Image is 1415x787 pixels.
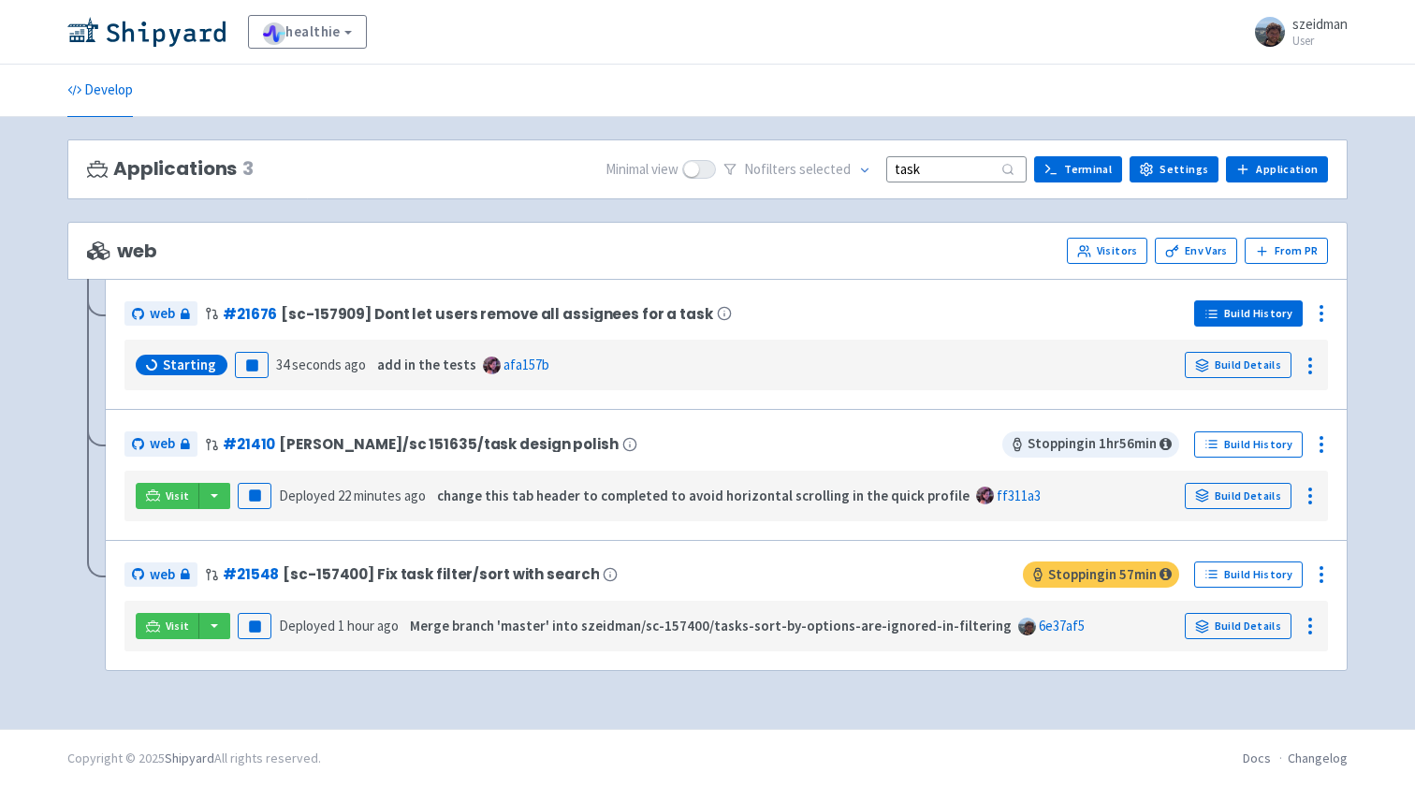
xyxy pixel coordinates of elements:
time: 34 seconds ago [276,356,366,373]
a: ff311a3 [997,487,1041,504]
span: Visit [166,488,190,503]
small: User [1292,35,1348,47]
a: #21676 [223,304,277,324]
span: Visit [166,619,190,634]
span: Minimal view [605,159,678,181]
span: Deployed [279,487,426,504]
a: szeidman User [1244,17,1348,47]
span: web [150,433,175,455]
span: 3 [242,158,254,180]
a: Settings [1130,156,1218,182]
a: Build History [1194,300,1303,327]
a: 6e37af5 [1039,617,1085,634]
a: healthie [248,15,367,49]
span: Starting [163,356,216,374]
a: Env Vars [1155,238,1237,264]
button: Pause [238,613,271,639]
input: Search... [886,156,1027,182]
span: szeidman [1292,15,1348,33]
span: web [87,240,156,262]
button: From PR [1245,238,1328,264]
a: #21410 [223,434,275,454]
time: 22 minutes ago [338,487,426,504]
a: Develop [67,65,133,117]
span: [sc-157400] Fix task filter/sort with search [283,566,599,582]
time: 1 hour ago [338,617,399,634]
a: Visitors [1067,238,1147,264]
a: Changelog [1288,750,1348,766]
a: web [124,562,197,588]
strong: add in the tests [377,356,476,373]
strong: change this tab header to completed to avoid horizontal scrolling in the quick profile [437,487,970,504]
a: web [124,431,197,457]
button: Pause [238,483,271,509]
span: Stopping in 1 hr 56 min [1002,431,1179,458]
span: selected [799,160,851,178]
span: web [150,564,175,586]
a: Build Details [1185,613,1291,639]
span: Stopping in 57 min [1023,561,1179,588]
a: Build Details [1185,483,1291,509]
a: Build Details [1185,352,1291,378]
strong: Merge branch 'master' into szeidman/sc-157400/tasks-sort-by-options-are-ignored-in-filtering [410,617,1012,634]
a: Build History [1194,431,1303,458]
a: afa157b [503,356,549,373]
div: Copyright © 2025 All rights reserved. [67,749,321,768]
a: Shipyard [165,750,214,766]
a: Visit [136,613,199,639]
img: Shipyard logo [67,17,226,47]
a: Docs [1243,750,1271,766]
h3: Applications [87,158,254,180]
a: Visit [136,483,199,509]
span: [PERSON_NAME]/sc 151635/task design polish [279,436,618,452]
span: web [150,303,175,325]
span: No filter s [744,159,851,181]
span: [sc-157909] Dont let users remove all assignees for a task [281,306,712,322]
a: Application [1226,156,1328,182]
a: Terminal [1034,156,1122,182]
a: web [124,301,197,327]
button: Pause [235,352,269,378]
a: Build History [1194,561,1303,588]
span: Deployed [279,617,399,634]
a: #21548 [223,564,279,584]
